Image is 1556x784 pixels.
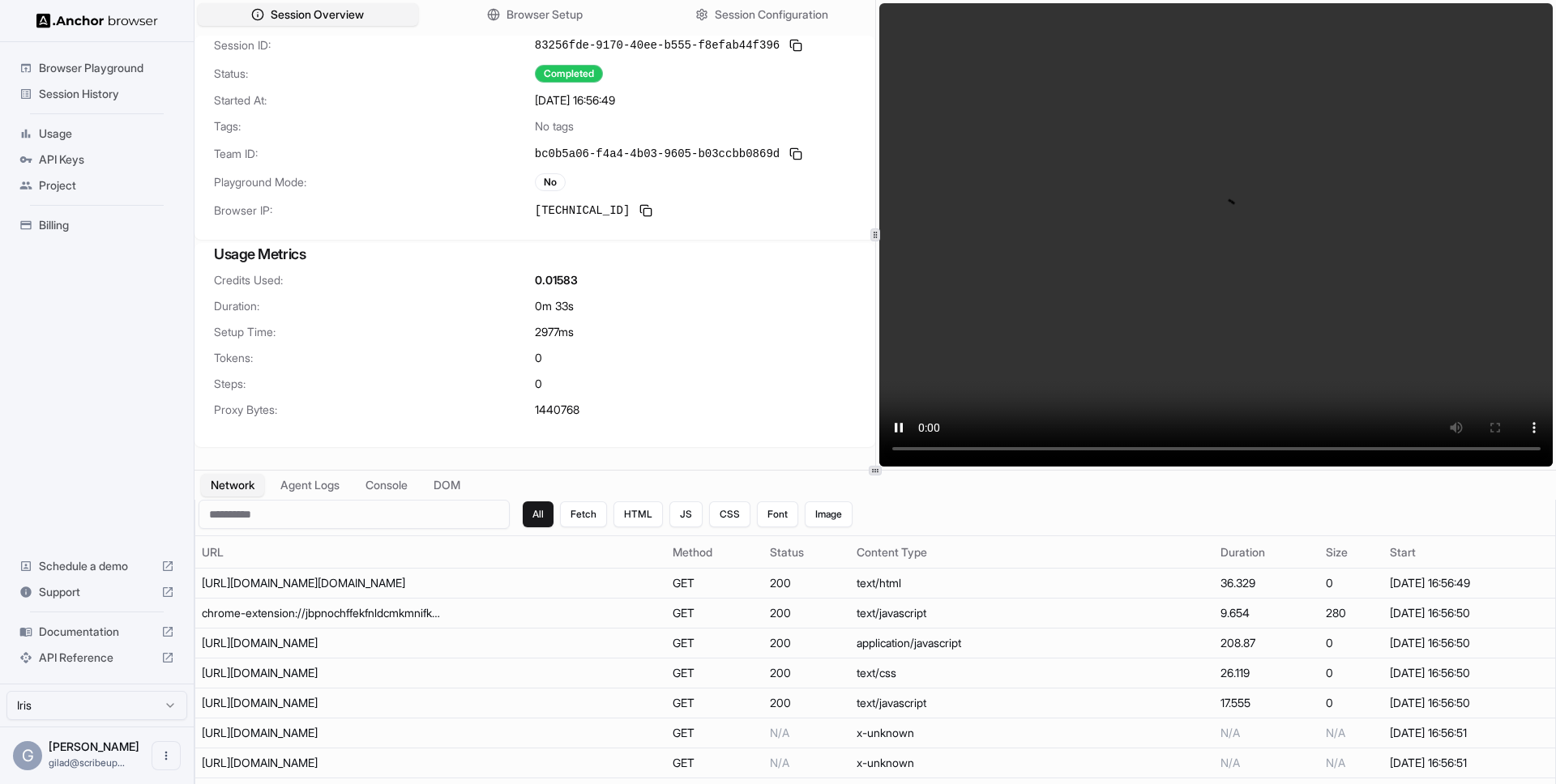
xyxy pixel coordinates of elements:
[39,60,174,76] span: Browser Playground
[535,173,566,191] div: No
[202,635,445,651] div: https://www.washingtonpost.com/pPKi/VdIz/qGpL/OuAyvw/V9uhkzkhmQwrJc1a/WBIbQg/SSYdeB/pkXgYC
[857,544,1208,560] div: Content Type
[535,402,579,418] span: 1440768
[805,501,853,527] button: Image
[1319,628,1383,658] td: 0
[535,350,542,366] span: 0
[1383,748,1555,778] td: [DATE] 16:56:51
[535,92,615,109] span: [DATE] 16:56:49
[202,544,660,560] div: URL
[1214,599,1320,628] td: 9.654
[535,118,574,134] span: No tags
[13,121,181,147] div: Usage
[535,202,631,219] span: [TECHNICAL_ID]
[1319,658,1383,688] td: 0
[763,658,850,688] td: 200
[1214,569,1320,599] td: 36.329
[356,474,417,496] button: Console
[850,718,1214,748] td: x-unknown
[39,558,155,574] span: Schedule a demo
[535,37,780,53] span: 83256fde-9170-40ee-b555-f8efab44f396
[13,553,181,579] div: Schedule a demo
[666,718,763,748] td: GET
[666,688,763,718] td: GET
[39,217,174,233] span: Billing
[39,126,174,142] span: Usage
[202,695,445,711] div: https://subscribe.washingtonpost.com/privacy-fe-api/privacy-api-stub.min.js
[763,628,850,658] td: 200
[770,726,789,739] span: N/A
[39,177,174,194] span: Project
[535,65,603,83] div: Completed
[39,650,155,666] span: API Reference
[535,298,574,314] span: 0m 33s
[13,212,181,238] div: Billing
[13,81,181,107] div: Session History
[1220,544,1314,560] div: Duration
[757,501,798,527] button: Font
[202,575,445,591] div: https://www.washingtonpost.com/subscribe/signin/?next_url=https%253A%252F%252Fwww.washingtonpost....
[1326,756,1345,769] span: N/A
[214,243,856,266] h3: Usage Metrics
[271,474,349,496] button: Agent Logs
[214,92,535,109] span: Started At:
[709,501,750,527] button: CSS
[850,628,1214,658] td: application/javascript
[1383,628,1555,658] td: [DATE] 16:56:50
[1319,688,1383,718] td: 0
[201,474,264,496] button: Network
[1319,569,1383,599] td: 0
[1383,569,1555,599] td: [DATE] 16:56:49
[214,202,535,219] span: Browser IP:
[39,86,174,102] span: Session History
[202,755,445,771] div: https://www.washingtonpost.com/akam/13/206e7434
[850,569,1214,599] td: text/html
[214,118,535,134] span: Tags:
[1326,544,1377,560] div: Size
[613,501,663,527] button: HTML
[271,6,364,23] span: Session Overview
[424,474,470,496] button: DOM
[13,579,181,605] div: Support
[770,756,789,769] span: N/A
[1214,628,1320,658] td: 208.87
[669,501,703,527] button: JS
[850,658,1214,688] td: text/css
[523,501,554,527] button: All
[1390,544,1549,560] div: Start
[214,324,535,340] span: Setup Time:
[1383,688,1555,718] td: [DATE] 16:56:50
[850,599,1214,628] td: text/javascript
[850,688,1214,718] td: text/javascript
[507,6,583,23] span: Browser Setup
[770,544,844,560] div: Status
[214,376,535,392] span: Steps:
[13,645,181,671] div: API Reference
[1383,599,1555,628] td: [DATE] 16:56:50
[666,628,763,658] td: GET
[535,376,542,392] span: 0
[214,298,535,314] span: Duration:
[763,688,850,718] td: 200
[1319,599,1383,628] td: 280
[850,748,1214,778] td: x-unknown
[214,37,535,53] span: Session ID:
[214,272,535,288] span: Credits Used:
[49,756,125,769] span: gilad@scribeup.io
[214,402,535,418] span: Proxy Bytes:
[666,599,763,628] td: GET
[39,624,155,640] span: Documentation
[1214,658,1320,688] td: 26.119
[214,174,535,190] span: Playground Mode:
[535,272,578,288] span: 0.01583
[202,665,445,681] div: https://www.washingtonpost.com/subscribe/signin/_next/static/css/96c81d98057d4df7.css
[535,324,574,340] span: 2977 ms
[39,151,174,168] span: API Keys
[1214,688,1320,718] td: 17.555
[13,173,181,198] div: Project
[715,6,828,23] span: Session Configuration
[36,13,158,28] img: Anchor Logo
[560,501,607,527] button: Fetch
[1220,726,1240,739] span: N/A
[673,544,757,560] div: Method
